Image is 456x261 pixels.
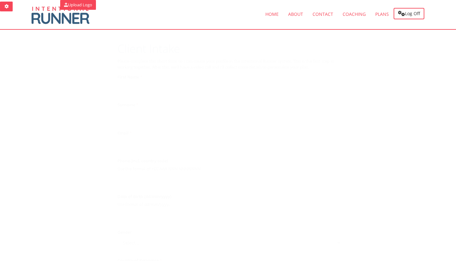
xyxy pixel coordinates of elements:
span: Plans [375,11,389,17]
a: Contact [308,6,338,22]
p: Please complete this short form so I can create your profile in the Intentional Runner system. Th... [117,58,342,71]
a: Log Off [394,8,424,19]
span: Surname [117,102,135,108]
span: About [288,11,303,17]
span: Coaching [343,11,366,17]
span: First Name [117,74,139,80]
h1: Client Intake [117,42,342,55]
span: Phone (incl. country code) [117,158,168,164]
p: Use the format of +CC AAA NNN NNNNNNN [117,166,342,172]
span: Home [265,11,279,17]
span: Gender [117,229,132,235]
p: Use format of dd/mm/yyyy. [117,202,342,208]
a: Coaching [338,6,370,22]
a: About [283,6,308,22]
img: Intentional Runner Logo [27,4,93,26]
span: Date of Birth (dd/mm/yyyy) [117,194,171,199]
span: Email [117,130,129,136]
span: Contact [313,11,333,17]
a: Plans [370,6,394,22]
a: Home [261,6,283,22]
